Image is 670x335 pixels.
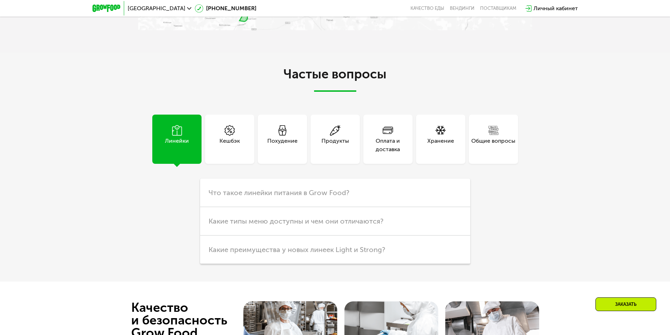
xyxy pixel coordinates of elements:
[480,6,516,11] div: поставщикам
[209,188,349,197] span: Что такое линейки питания в Grow Food?
[209,217,383,225] span: Какие типы меню доступны и чем они отличаются?
[410,6,444,11] a: Качество еды
[534,4,578,13] div: Личный кабинет
[209,245,385,254] span: Какие преимущества у новых линеек Light и Strong?
[450,6,474,11] a: Вендинги
[195,4,256,13] a: [PHONE_NUMBER]
[471,137,515,154] div: Общие вопросы
[595,297,656,311] div: Заказать
[427,137,454,154] div: Хранение
[165,137,189,154] div: Линейки
[138,67,532,92] h2: Частые вопросы
[128,6,185,11] span: [GEOGRAPHIC_DATA]
[267,137,298,154] div: Похудение
[363,137,413,154] div: Оплата и доставка
[219,137,240,154] div: Кешбэк
[321,137,349,154] div: Продукты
